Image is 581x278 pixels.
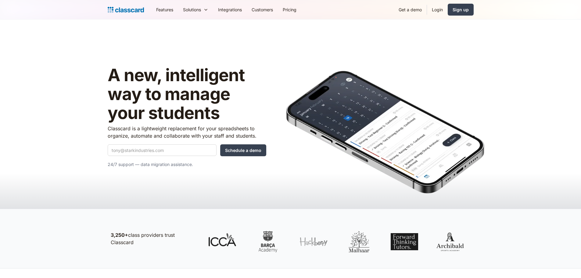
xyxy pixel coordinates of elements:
[108,66,266,122] h1: A new, intelligent way to manage your students
[278,3,301,16] a: Pricing
[108,144,266,156] form: Quick Demo Form
[183,6,201,13] div: Solutions
[427,3,448,16] a: Login
[394,3,427,16] a: Get a demo
[108,125,266,139] p: Classcard is a lightweight replacement for your spreadsheets to organize, automate and collaborat...
[108,161,266,168] p: 24/7 support — data migration assistance.
[108,5,144,14] a: Logo
[111,231,196,246] p: class providers trust Classcard
[448,4,474,16] a: Sign up
[247,3,278,16] a: Customers
[213,3,247,16] a: Integrations
[151,3,178,16] a: Features
[111,232,128,238] strong: 3,250+
[178,3,213,16] div: Solutions
[220,144,266,156] input: Schedule a demo
[453,6,469,13] div: Sign up
[108,144,217,156] input: tony@starkindustries.com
